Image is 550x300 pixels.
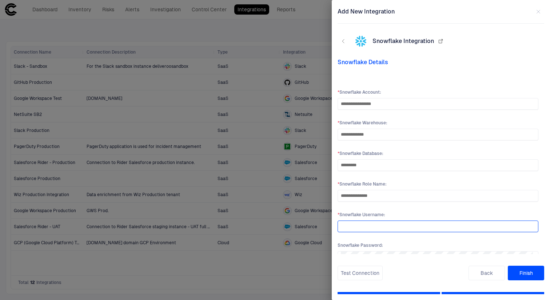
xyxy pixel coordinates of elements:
[469,266,505,280] button: Back
[338,181,538,187] span: Snowflake Role Name :
[355,35,367,47] div: Snowflake
[372,38,434,45] span: Snowflake Integration
[338,89,538,95] span: Snowflake Account :
[338,242,538,248] span: Snowflake Password :
[338,59,544,66] span: Snowflake Details
[338,120,538,126] span: Snowflake Warehouse :
[338,212,538,218] span: Snowflake Username :
[338,266,383,280] button: Test Connection
[508,266,544,280] button: Finish
[338,151,538,156] span: Snowflake Database :
[338,8,395,15] span: Add New Integration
